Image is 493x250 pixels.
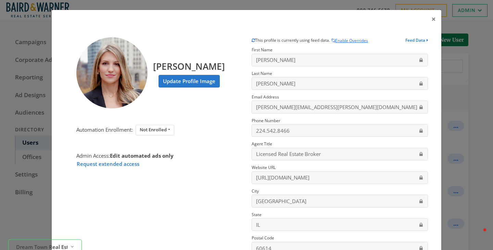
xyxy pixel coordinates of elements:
[252,188,259,194] small: City
[252,118,280,123] small: Phone Number
[153,55,225,72] h3: [PERSON_NAME]
[252,141,272,147] small: Agent Title
[470,227,486,243] iframe: Intercom live chat
[252,94,279,100] small: Email Address
[76,152,174,159] span: Admin Access:
[136,125,174,135] button: Not Enrolled
[252,171,428,184] input: Website URL
[252,195,428,207] input: City
[252,218,428,231] input: State
[405,37,428,46] button: Feed Data
[252,47,273,53] small: First Name
[252,70,272,76] small: Last Name
[252,124,428,137] input: Phone Number
[431,14,436,24] span: ×
[110,152,174,159] strong: Edit automated ads only
[252,77,428,90] input: Last Name
[252,148,428,160] input: Agent Title
[76,126,133,133] span: Automation Enrollment:
[252,235,274,241] small: Postal Code
[252,54,428,66] input: First Name
[252,165,276,170] small: Website URL
[159,75,220,88] label: Update Profile Image
[426,10,441,29] button: Close
[252,101,428,113] input: Email Address
[331,37,368,44] button: Enable Overrides
[76,160,140,168] button: Request extended access
[76,37,148,108] img: Ekaterina Andrews profile
[252,35,331,43] span: This profile is currently using feed data.
[252,212,262,218] small: State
